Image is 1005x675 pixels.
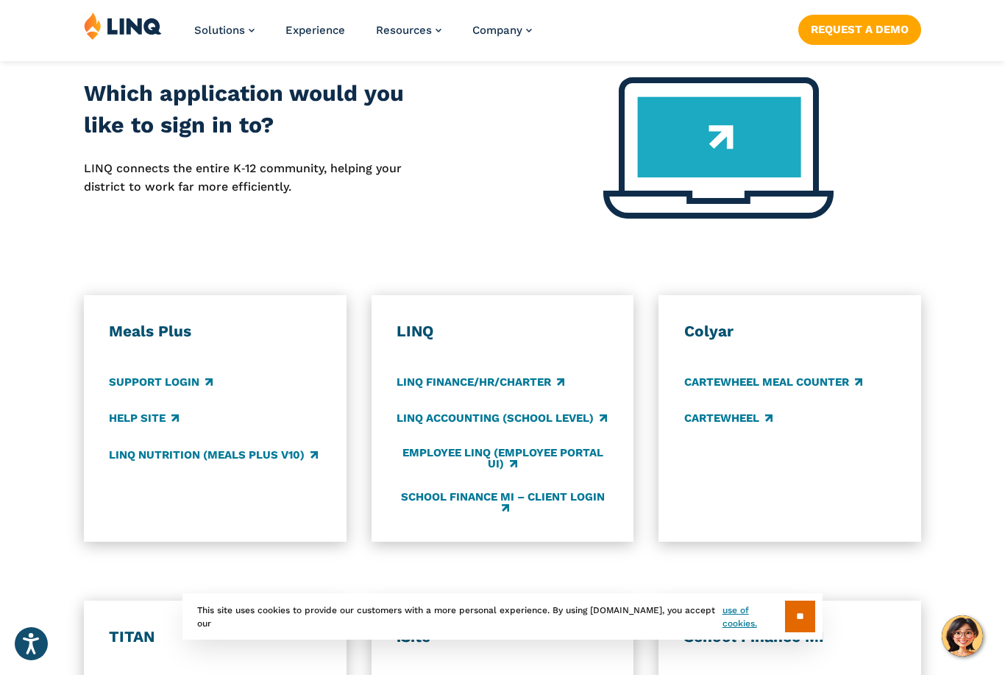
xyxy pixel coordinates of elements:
a: Request a Demo [798,15,921,44]
button: Hello, have a question? Let’s chat. [942,615,983,657]
div: This site uses cookies to provide our customers with a more personal experience. By using [DOMAIN... [182,593,823,640]
a: Employee LINQ (Employee Portal UI) [397,447,608,471]
nav: Button Navigation [798,12,921,44]
a: Support Login [109,375,213,391]
img: LINQ | K‑12 Software [84,12,162,40]
span: Resources [376,24,432,37]
h2: Which application would you like to sign in to? [84,77,418,141]
a: LINQ Finance/HR/Charter [397,375,564,391]
nav: Primary Navigation [194,12,532,60]
h3: Meals Plus [109,322,321,342]
a: Help Site [109,411,179,427]
a: CARTEWHEEL [684,411,773,427]
a: Resources [376,24,441,37]
a: School Finance MI – Client Login [397,491,608,515]
h3: LINQ [397,322,608,342]
a: Solutions [194,24,255,37]
span: Solutions [194,24,245,37]
a: CARTEWHEEL Meal Counter [684,375,862,391]
p: LINQ connects the entire K‑12 community, helping your district to work far more efficiently. [84,160,418,196]
a: Company [472,24,532,37]
a: LINQ Nutrition (Meals Plus v10) [109,447,318,463]
h3: Colyar [684,322,896,342]
span: Company [472,24,522,37]
a: use of cookies. [722,604,785,630]
a: LINQ Accounting (school level) [397,411,607,427]
a: Experience [285,24,345,37]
